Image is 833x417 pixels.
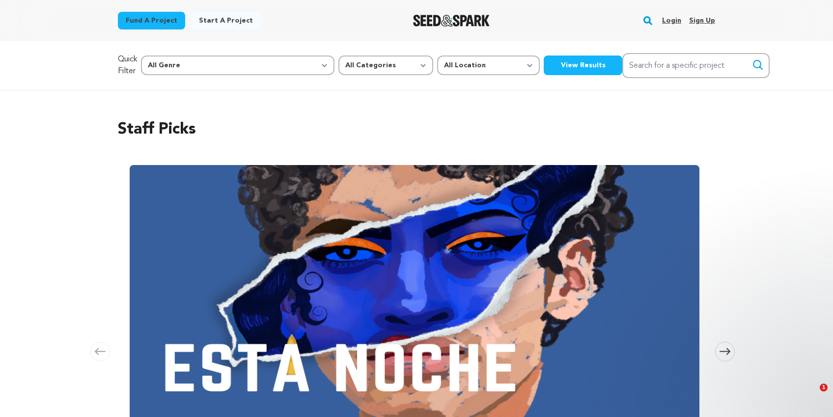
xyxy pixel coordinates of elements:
[820,384,828,391] span: 1
[689,13,715,28] a: Sign up
[413,15,490,27] a: Seed&Spark Homepage
[622,53,770,78] input: Search for a specific project
[662,13,681,28] a: Login
[800,384,823,407] iframe: Intercom live chat
[413,15,490,27] img: Seed&Spark Logo Dark Mode
[544,56,622,75] button: View Results
[118,118,715,141] h2: Staff Picks
[191,12,261,29] a: Start a project
[118,12,185,29] a: Fund a project
[118,54,137,77] p: Quick Filter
